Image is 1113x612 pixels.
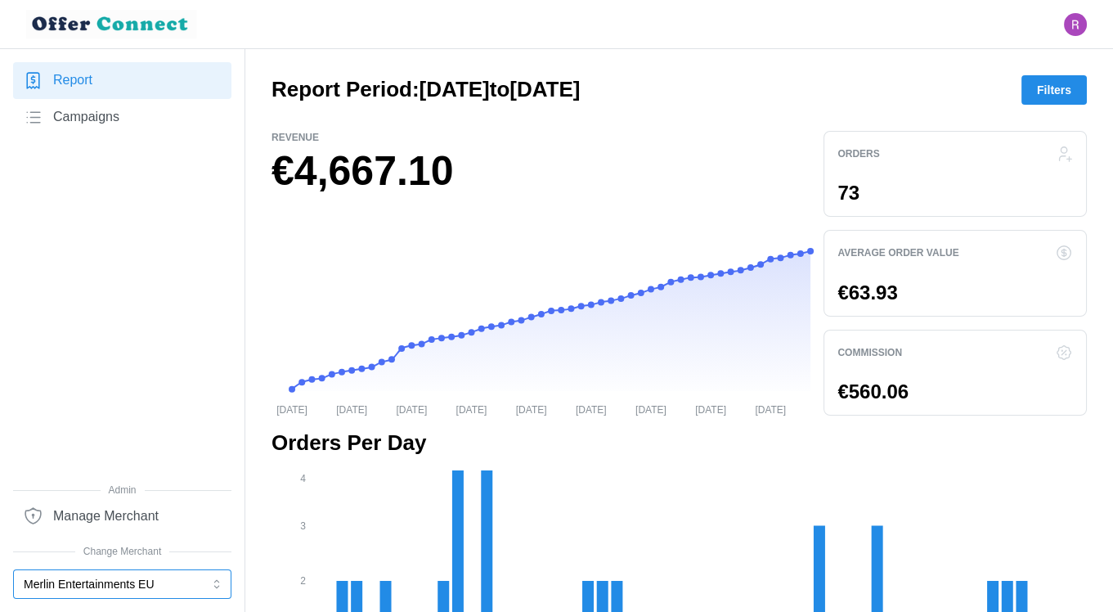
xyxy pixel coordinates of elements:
span: Campaigns [53,107,119,128]
h2: Report Period: [DATE] to [DATE] [272,75,580,104]
p: 73 [837,183,859,203]
tspan: 2 [300,576,306,587]
tspan: [DATE] [695,403,726,415]
tspan: [DATE] [456,403,487,415]
tspan: [DATE] [396,403,427,415]
p: Revenue [272,131,810,145]
span: Filters [1037,76,1071,104]
a: Manage Merchant [13,497,231,534]
tspan: [DATE] [576,403,607,415]
tspan: 3 [300,520,306,532]
tspan: [DATE] [635,403,666,415]
tspan: [DATE] [755,403,786,415]
button: Open user button [1064,13,1087,36]
button: Filters [1021,75,1087,105]
img: Ryan Gribben [1064,13,1087,36]
span: Report [53,70,92,91]
span: Manage Merchant [53,506,159,527]
p: €63.93 [837,283,897,303]
span: Admin [13,483,231,498]
button: Merlin Entertainments EU [13,569,231,599]
h2: Orders Per Day [272,429,1087,457]
p: Average Order Value [837,246,958,260]
p: Orders [837,147,879,161]
a: Report [13,62,231,99]
p: Commission [837,346,902,360]
a: Campaigns [13,99,231,136]
tspan: 4 [300,473,306,484]
p: €560.06 [837,382,909,402]
tspan: [DATE] [276,403,307,415]
tspan: [DATE] [516,403,547,415]
span: Change Merchant [13,544,231,560]
h1: €4,667.10 [272,145,810,198]
tspan: [DATE] [336,403,367,415]
img: loyalBe Logo [26,10,196,38]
